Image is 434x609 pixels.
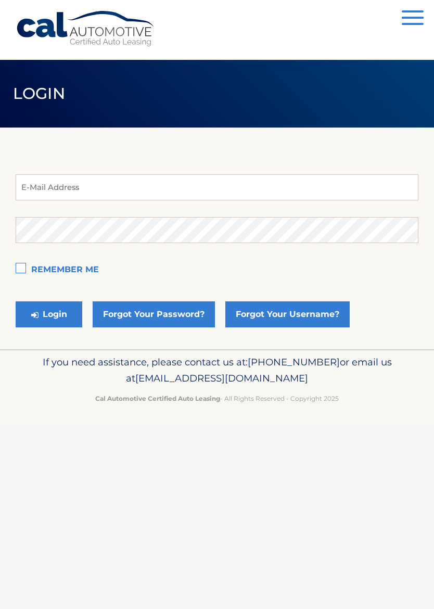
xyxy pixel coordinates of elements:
label: Remember Me [16,260,418,281]
a: Forgot Your Username? [225,301,350,327]
button: Login [16,301,82,327]
strong: Cal Automotive Certified Auto Leasing [95,395,220,402]
span: Login [13,84,66,103]
button: Menu [402,10,424,28]
a: Forgot Your Password? [93,301,215,327]
p: If you need assistance, please contact us at: or email us at [16,354,418,387]
span: [PHONE_NUMBER] [248,356,340,368]
p: - All Rights Reserved - Copyright 2025 [16,393,418,404]
span: [EMAIL_ADDRESS][DOMAIN_NAME] [135,372,308,384]
a: Cal Automotive [16,10,156,47]
input: E-Mail Address [16,174,418,200]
